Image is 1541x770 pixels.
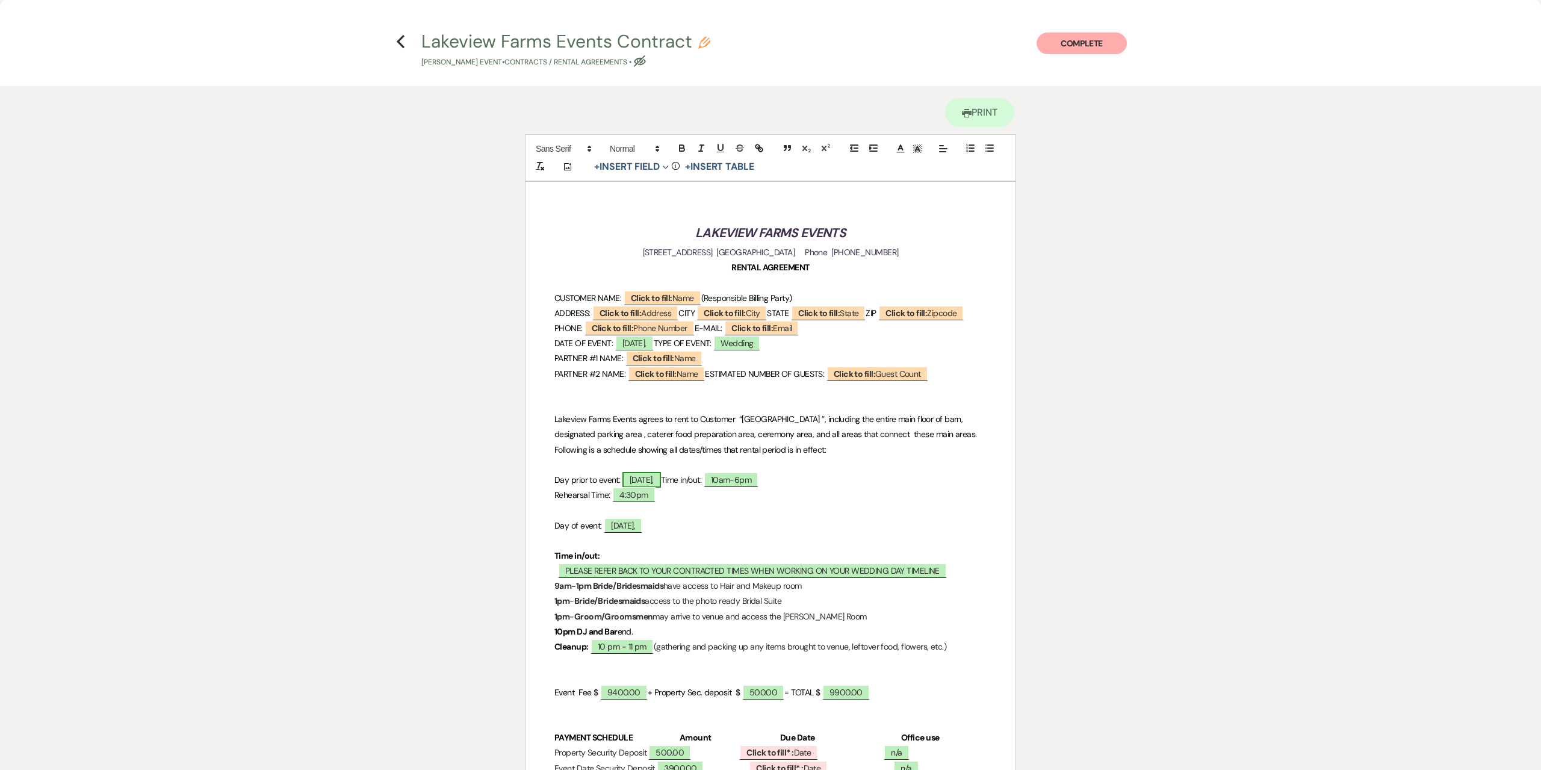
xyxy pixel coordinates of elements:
b: Click to fill: [798,308,840,318]
span: [DATE], [622,472,661,488]
p: Property Security Deposit [554,745,987,760]
span: + Property Sec. deposit $ [648,687,740,698]
b: Click to fill: [834,368,875,379]
strong: Office use [901,732,939,743]
span: Day of event: [554,520,602,531]
span: City [696,305,767,320]
span: n/a [884,745,909,760]
span: 500.00 [742,685,785,700]
b: Click to fill: [731,323,773,334]
span: + [594,162,600,172]
span: 500.00 [648,745,691,760]
span: Date [739,745,818,760]
span: Event Fee $ [554,687,598,698]
button: +Insert Table [681,160,758,174]
b: Click to fill: [635,368,677,379]
em: LAKEVIEW FARMS EVENTS [695,225,845,241]
span: CUSTOMER NAME: [554,293,621,303]
span: Text Color [892,141,909,156]
span: Email [724,320,799,335]
span: ZIP [866,308,876,318]
strong: Amount [680,732,712,743]
span: [DATE], [604,518,642,533]
strong: Groom/Groomsmen [574,611,653,622]
b: Click to fill: [633,353,674,364]
p: (gathering and packing up any items brought to venue, leftover food, flowers, etc.) [554,639,987,654]
span: Alignment [935,141,952,156]
strong: 9am-1pm Bride/Bridesmaids [554,580,663,591]
strong: Bride/Bridesmaids [574,595,645,606]
span: PARTNER #2 NAME: [554,368,625,379]
button: Complete [1037,33,1127,54]
span: Name [625,350,703,365]
span: Rehearsal Time: [554,489,610,500]
b: Click to fill: [704,308,745,318]
span: 9400.00 [600,685,648,700]
b: Click to fill: [631,293,672,303]
span: [STREET_ADDRESS] [GEOGRAPHIC_DATA] Phone [PHONE_NUMBER] [643,247,899,258]
strong: Due Date [780,732,815,743]
span: DATE OF EVENT: [554,338,613,349]
b: Click to fill: [600,308,641,318]
span: E-MAIL: [695,323,722,334]
span: Day prior to event: [554,474,620,485]
strong: PAYMENT SCHEDULE [554,732,633,743]
strong: Cleanup: [554,641,589,652]
p: have access to Hair and Makeup room [554,579,987,594]
span: + [685,162,690,172]
p: - access to the photo ready Bridal Suite [554,594,987,609]
span: STATE [767,308,789,318]
span: Header Formats [604,141,663,156]
span: PHONE: [554,323,583,334]
strong: 1pm [554,595,569,606]
span: Text Background Color [909,141,926,156]
span: Zipcode [878,305,964,320]
a: Print [945,98,1014,127]
span: Lakeview Farms Events agrees to rent to Customer “[GEOGRAPHIC_DATA] ”, including the entire main ... [554,414,985,455]
b: Click to fill: [592,323,633,334]
span: Name [628,366,705,381]
span: end. [618,626,633,637]
span: ADDRESS: [554,308,591,318]
span: Address [592,305,678,320]
span: (Responsible Billing Party) [701,293,792,303]
span: ESTIMATED NUMBER OF GUESTS: [705,368,824,379]
span: [DATE], [615,335,654,350]
button: Insert Field [590,160,673,174]
span: 10am-6pm [704,472,759,487]
span: PLEASE REFER BACK TO YOUR CONTRACTED TIMES WHEN WORKING ON YOUR WEDDING DAY TIMELINE [558,563,947,578]
span: 9900.00 [822,685,870,700]
span: Wedding [713,335,760,350]
strong: 1pm [554,611,569,622]
span: 10 pm - 11 pm [591,639,654,654]
span: Time in/out: [661,474,701,485]
button: Lakeview Farms Events Contract[PERSON_NAME] Event•Contracts / Rental Agreements • [421,33,710,68]
span: CITY [678,308,695,318]
span: Name [624,290,701,305]
span: = TOTAL $ [784,687,820,698]
p: - may arrive to venue and access the [PERSON_NAME] Room [554,609,987,624]
span: State [791,305,866,320]
p: [PERSON_NAME] Event • Contracts / Rental Agreements • [421,57,710,68]
strong: 10pm DJ and Bar [554,626,618,637]
span: Phone Number [584,320,694,335]
b: Click to fill: [885,308,927,318]
strong: Time in/out: [554,550,600,561]
span: Guest Count [826,366,928,381]
strong: RENTAL AGREEMENT [731,262,809,273]
span: TYPE OF EVENT: [654,338,712,349]
span: PARTNER #1 NAME: [554,353,623,364]
span: 4:30pm [612,487,656,502]
b: Click to fill* : [746,747,793,758]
